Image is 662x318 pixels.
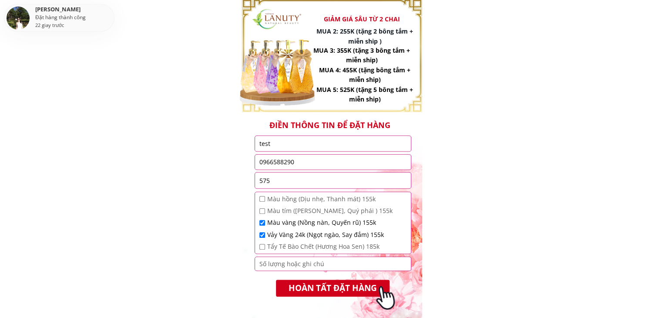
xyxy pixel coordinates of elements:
input: Số điện thoại [257,155,409,169]
span: Màu tím ([PERSON_NAME], Quý phái ) 155k [267,206,393,216]
p: HOÀN TẤT ĐẶT HÀNG [273,279,392,297]
span: Màu hồng (Dịu nhẹ, Thanh mát) 155k [267,194,393,204]
h3: MUA 4: 455K (tặng bông tắm + miễn ship) [314,65,415,85]
span: Tẩy Tế Bào Chết (Hương Hoa Sen) 185k [267,242,393,251]
h3: MUA 5: 525K (tặng 5 bông tắm + miễn ship) [314,85,415,105]
h3: GIẢM GIÁ SÂU TỪ 2 CHAI [312,14,411,24]
input: Số lượng hoặc ghi chú [257,257,409,270]
h3: MUA 2: 255K (tặng 2 bông tắm + miễn ship ) [308,27,421,46]
span: Vảy Vàng 24k (Ngọt ngào, Say đắm) 155k [267,230,393,240]
h3: MUA 3: 355K (tặng 3 bông tắm + miễn ship) [313,46,410,65]
input: Địa chỉ cũ chưa sáp nhập [257,173,409,188]
input: Họ và Tên [257,136,409,151]
span: Màu vàng (Nồng nàn, Quyến rũ) 155k [267,218,393,227]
